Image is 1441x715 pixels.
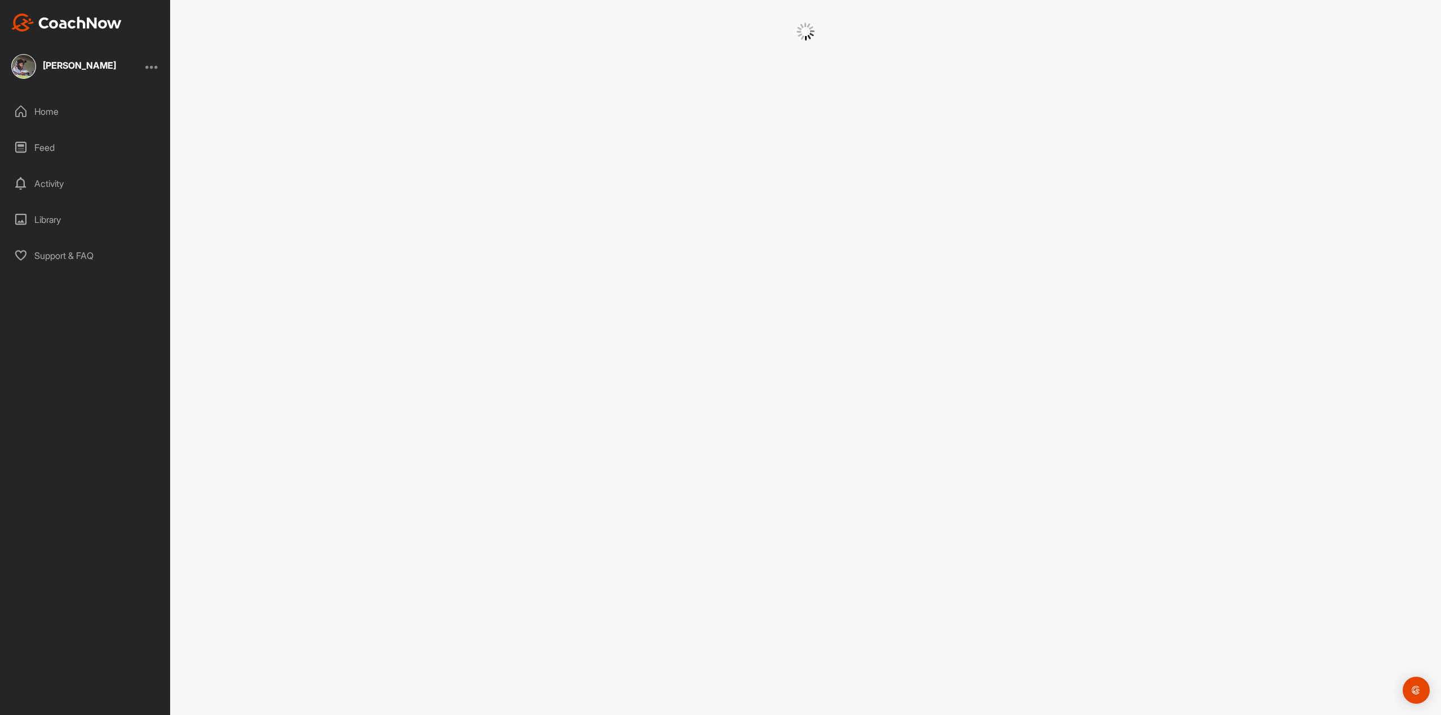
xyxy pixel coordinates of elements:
div: [PERSON_NAME] [43,61,116,70]
img: CoachNow [11,14,122,32]
img: G6gVgL6ErOh57ABN0eRmCEwV0I4iEi4d8EwaPGI0tHgoAbU4EAHFLEQAh+QQFCgALACwIAA4AGAASAAAEbHDJSesaOCdk+8xg... [797,23,815,41]
div: Home [6,97,165,126]
div: Support & FAQ [6,242,165,270]
div: Feed [6,133,165,162]
div: Library [6,205,165,234]
div: Activity [6,169,165,198]
div: Open Intercom Messenger [1403,677,1430,704]
img: square_456afec928a34105a949b56f605906da.jpg [11,54,36,79]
